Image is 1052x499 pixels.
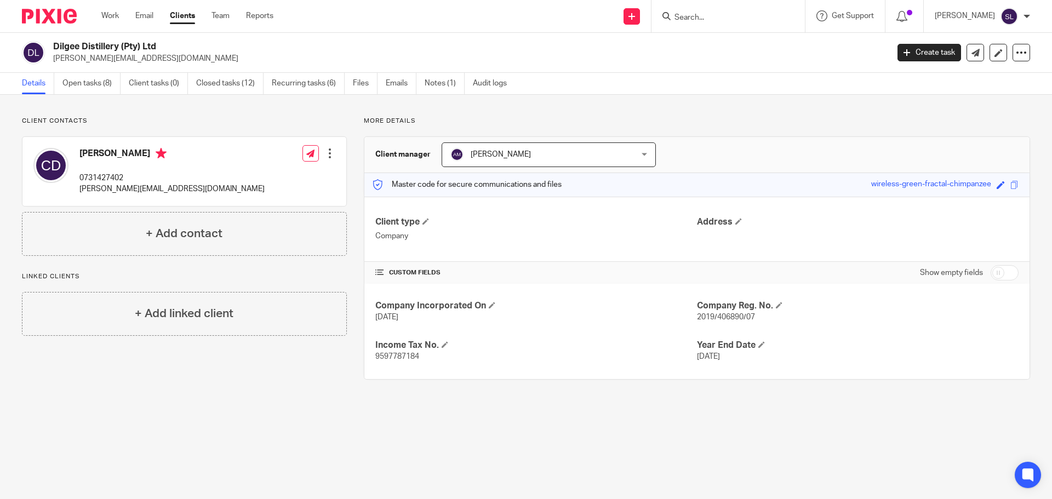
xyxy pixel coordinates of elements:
[62,73,121,94] a: Open tasks (8)
[156,148,167,159] i: Primary
[697,216,1019,228] h4: Address
[135,10,153,21] a: Email
[697,313,755,321] span: 2019/406890/07
[146,225,222,242] h4: + Add contact
[920,267,983,278] label: Show empty fields
[135,305,233,322] h4: + Add linked client
[697,300,1019,312] h4: Company Reg. No.
[450,148,464,161] img: svg%3E
[375,313,398,321] span: [DATE]
[832,12,874,20] span: Get Support
[101,10,119,21] a: Work
[375,353,419,360] span: 9597787184
[375,231,697,242] p: Company
[1000,8,1018,25] img: svg%3E
[22,117,347,125] p: Client contacts
[79,148,265,162] h4: [PERSON_NAME]
[211,10,230,21] a: Team
[373,179,562,190] p: Master code for secure communications and files
[79,173,265,183] p: 0731427402
[697,340,1019,351] h4: Year End Date
[375,340,697,351] h4: Income Tax No.
[871,179,991,191] div: wireless-green-fractal-chimpanzee
[375,268,697,277] h4: CUSTOM FIELDS
[33,148,68,183] img: svg%3E
[375,216,697,228] h4: Client type
[473,73,515,94] a: Audit logs
[22,41,45,64] img: svg%3E
[471,151,531,158] span: [PERSON_NAME]
[196,73,264,94] a: Closed tasks (12)
[170,10,195,21] a: Clients
[129,73,188,94] a: Client tasks (0)
[386,73,416,94] a: Emails
[79,183,265,194] p: [PERSON_NAME][EMAIL_ADDRESS][DOMAIN_NAME]
[272,73,345,94] a: Recurring tasks (6)
[22,73,54,94] a: Details
[22,272,347,281] p: Linked clients
[364,117,1030,125] p: More details
[425,73,465,94] a: Notes (1)
[697,353,720,360] span: [DATE]
[246,10,273,21] a: Reports
[673,13,772,23] input: Search
[375,149,431,160] h3: Client manager
[897,44,961,61] a: Create task
[22,9,77,24] img: Pixie
[375,300,697,312] h4: Company Incorporated On
[53,41,716,53] h2: Dilgee Distillery (Pty) Ltd
[353,73,378,94] a: Files
[53,53,881,64] p: [PERSON_NAME][EMAIL_ADDRESS][DOMAIN_NAME]
[935,10,995,21] p: [PERSON_NAME]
